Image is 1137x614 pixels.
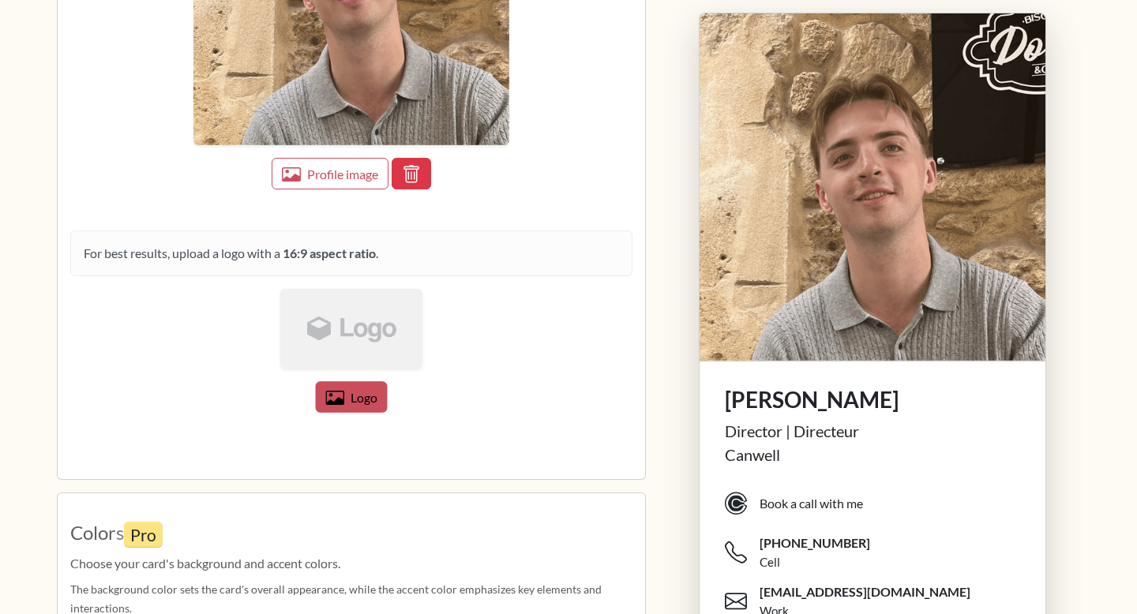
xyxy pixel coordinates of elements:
[760,583,970,601] span: [EMAIL_ADDRESS][DOMAIN_NAME]
[316,381,388,412] button: Logo
[272,158,388,189] button: Profile image
[280,289,422,369] img: logo-placeholder.jpg
[725,480,1033,529] span: Book a call with me
[760,495,863,514] div: Book a call with me
[725,529,1033,578] span: [PHONE_NUMBER]Cell
[283,245,376,260] strong: 16:9 aspect ratio
[124,522,163,548] small: Pro
[700,13,1045,361] img: profile picture
[725,420,1020,444] div: Director | Directeur
[307,167,378,182] span: Profile image
[351,390,377,405] span: Logo
[725,387,1020,414] h1: [PERSON_NAME]
[70,519,632,554] legend: Colors
[70,554,632,573] span: Choose your card's background and accent colors.
[70,230,632,276] div: For best results, upload a logo with a .
[760,534,870,552] span: [PHONE_NUMBER]
[760,553,780,571] div: Cell
[725,444,1020,467] div: Canwell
